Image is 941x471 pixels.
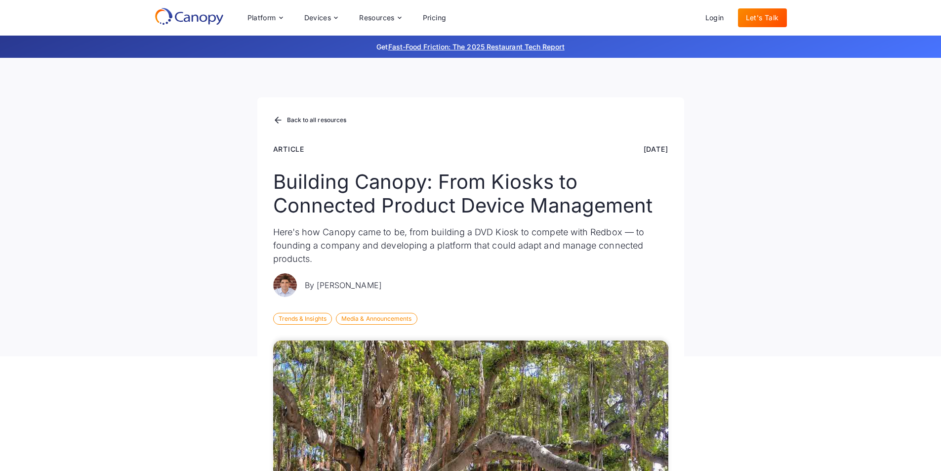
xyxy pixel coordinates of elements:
p: Here's how Canopy came to be, from building a DVD Kiosk to compete with Redbox — to founding a co... [273,225,668,265]
h1: Building Canopy: From Kiosks to Connected Product Device Management [273,170,668,217]
a: Fast-Food Friction: The 2025 Restaurant Tech Report [388,43,565,51]
div: Article [273,144,305,154]
div: [DATE] [644,144,668,154]
a: Let's Talk [738,8,787,27]
div: Platform [247,14,276,21]
a: Pricing [415,8,454,27]
a: Back to all resources [273,114,347,127]
div: Trends & Insights [273,313,332,325]
div: Media & Announcements [336,313,417,325]
p: By [PERSON_NAME] [305,279,382,291]
a: Login [697,8,732,27]
p: Get [229,42,713,52]
div: Resources [359,14,395,21]
div: Back to all resources [287,117,347,123]
div: Devices [304,14,331,21]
